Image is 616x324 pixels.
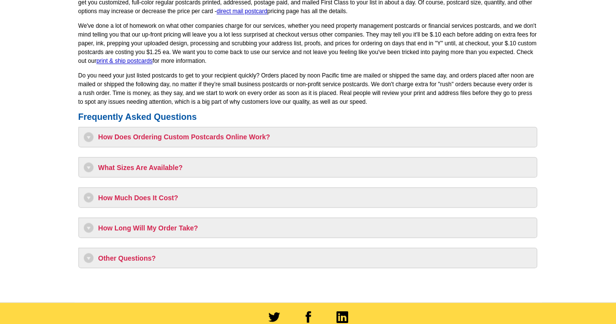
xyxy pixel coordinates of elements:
[84,132,532,142] h3: How Does Ordering Custom Postcards Online Work?
[84,223,532,232] h3: How Long Will My Order Take?
[217,8,267,15] a: direct mail postcard
[78,112,537,123] h2: Frequently Asked Questions
[78,21,537,65] p: We've done a lot of homework on what other companies charge for our services, whether you need pr...
[96,57,152,64] a: print & ship postcards
[84,192,532,202] h3: How Much Does It Cost?
[84,162,532,172] h3: What Sizes Are Available?
[84,253,532,263] h3: Other Questions?
[78,71,537,106] p: Do you need your just listed postcards to get to your recipient quickly? Orders placed by noon Pa...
